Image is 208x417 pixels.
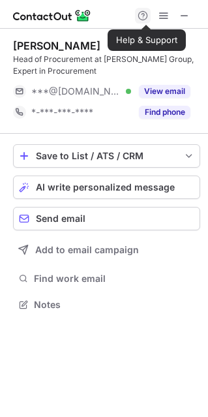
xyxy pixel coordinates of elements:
div: Head of Procurement at [PERSON_NAME] Group, Expert in Procurement [13,54,200,77]
button: Reveal Button [139,85,190,98]
span: ***@[DOMAIN_NAME] [31,85,121,97]
div: [PERSON_NAME] [13,39,100,52]
button: AI write personalized message [13,176,200,199]
span: Find work email [34,273,195,285]
button: Notes [13,296,200,314]
button: save-profile-one-click [13,144,200,168]
span: Send email [36,213,85,224]
img: ContactOut v5.3.10 [13,8,91,23]
button: Reveal Button [139,106,190,119]
span: AI write personalized message [36,182,175,193]
button: Send email [13,207,200,230]
button: Add to email campaign [13,238,200,262]
span: Notes [34,299,195,311]
button: Find work email [13,270,200,288]
span: Add to email campaign [35,245,139,255]
div: Save to List / ATS / CRM [36,151,177,161]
